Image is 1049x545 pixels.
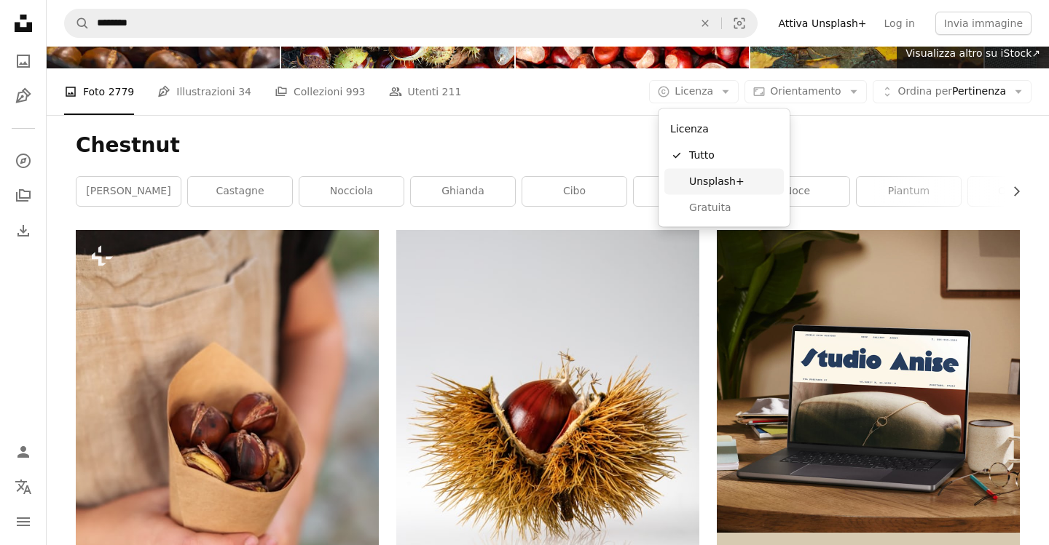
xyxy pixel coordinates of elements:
button: Orientamento [744,80,866,103]
div: Licenza [664,115,784,143]
span: Tutto [689,148,778,163]
span: Unsplash+ [689,174,778,188]
div: Licenza [659,109,790,227]
span: Gratuita [689,200,778,215]
span: Licenza [675,85,713,97]
button: Licenza [649,80,739,103]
